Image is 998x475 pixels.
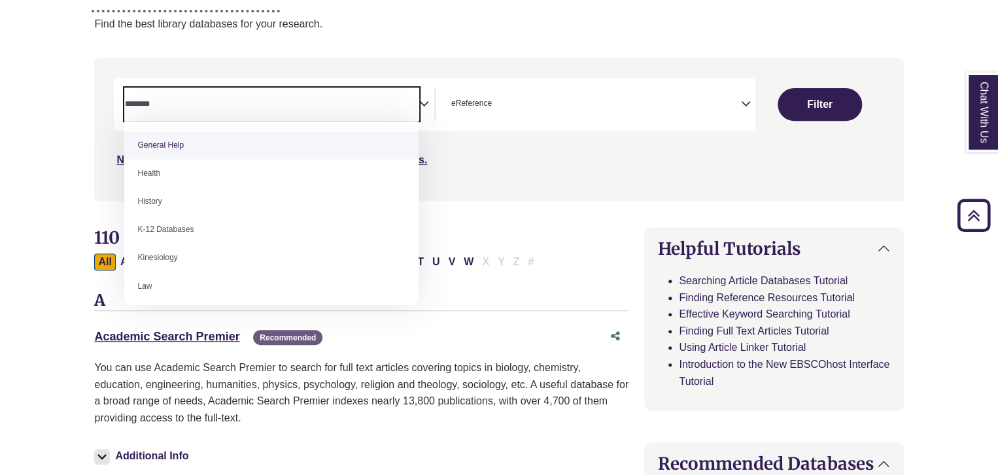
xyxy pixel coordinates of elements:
button: Submit for Search Results [778,88,862,121]
a: Effective Keyword Searching Tutorial [679,308,850,319]
li: K-12 Databases [124,216,419,244]
p: Find the best library databases for your research. [94,16,903,33]
a: Academic Search Premier [94,330,239,343]
textarea: Search [494,100,500,110]
button: Filter Results W [460,254,477,270]
li: History [124,188,419,216]
a: Finding Full Text Articles Tutorial [679,325,829,336]
textarea: Search [124,100,419,110]
p: You can use Academic Search Premier to search for full text articles covering topics in biology, ... [94,359,628,426]
a: Searching Article Databases Tutorial [679,275,848,286]
a: Using Article Linker Tutorial [679,342,806,353]
span: 110 Databases [94,227,209,248]
li: eReference [446,97,492,110]
a: Introduction to the New EBSCOhost Interface Tutorial [679,359,889,387]
button: Filter Results V [444,254,459,270]
span: eReference [451,97,492,110]
button: Filter Results A [116,254,132,270]
a: Back to Top [953,206,995,224]
div: Alpha-list to filter by first letter of database name [94,255,539,267]
button: Helpful Tutorials [645,228,903,269]
button: Filter Results T [413,254,428,270]
li: General Help [124,131,419,159]
span: Recommended [253,330,322,345]
button: All [94,254,115,270]
a: Not sure where to start? Check our Recommended Databases. [116,154,427,165]
nav: Search filters [94,58,903,201]
a: Finding Reference Resources Tutorial [679,292,855,303]
li: Kinesiology [124,244,419,272]
li: Health [124,159,419,188]
li: Law [124,272,419,301]
button: Filter Results U [428,254,444,270]
button: Share this database [602,324,628,349]
button: Additional Info [94,447,192,465]
h3: A [94,291,628,311]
